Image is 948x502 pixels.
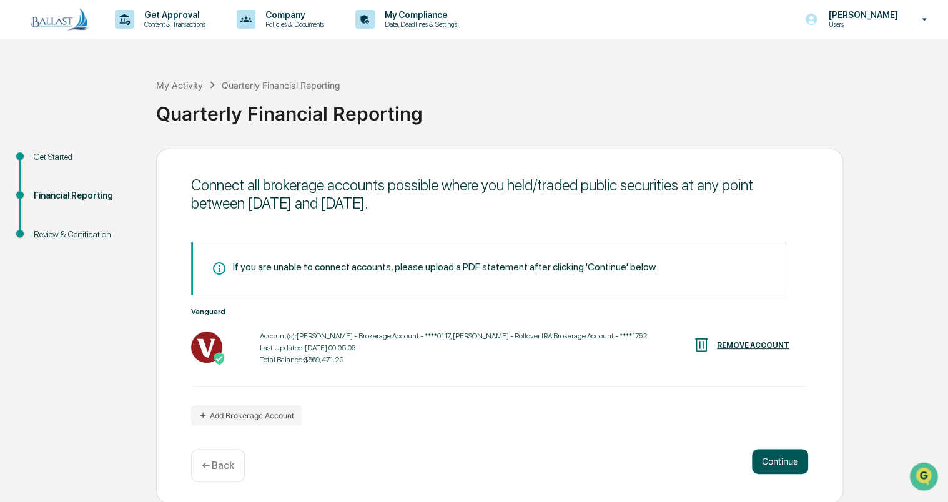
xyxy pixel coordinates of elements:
span: Pylon [124,212,151,221]
p: [PERSON_NAME] [818,10,904,20]
p: Policies & Documents [255,20,330,29]
a: 🗄️Attestations [86,152,160,175]
img: Vanguard - Active [191,332,222,363]
span: Attestations [103,157,155,170]
div: REMOVE ACCOUNT [717,341,789,350]
button: Continue [752,449,808,474]
div: Vanguard [191,307,808,316]
p: Users [818,20,904,29]
img: REMOVE ACCOUNT [692,335,711,354]
a: 🖐️Preclearance [7,152,86,175]
div: 🗄️ [91,159,101,169]
div: We're available if you need us! [42,108,158,118]
div: Get Started [34,150,136,164]
p: ← Back [202,460,234,471]
a: Powered byPylon [88,211,151,221]
span: Preclearance [25,157,81,170]
div: 🖐️ [12,159,22,169]
button: Add Brokerage Account [191,405,302,425]
div: If you are unable to connect accounts, please upload a PDF statement after clicking 'Continue' be... [233,261,657,273]
div: Quarterly Financial Reporting [222,80,340,91]
a: 🔎Data Lookup [7,176,84,199]
div: 🔎 [12,182,22,192]
div: Connect all brokerage accounts possible where you held/traded public securities at any point betw... [191,176,808,212]
button: Start new chat [212,99,227,114]
div: Last Updated: [DATE] 00:05:06 [260,343,648,352]
span: Data Lookup [25,181,79,194]
div: Start new chat [42,96,205,108]
div: Quarterly Financial Reporting [156,92,942,125]
iframe: Open customer support [908,461,942,495]
p: Content & Transactions [134,20,212,29]
img: 1746055101610-c473b297-6a78-478c-a979-82029cc54cd1 [12,96,35,118]
p: Data, Deadlines & Settings [375,20,463,29]
p: How can we help? [12,26,227,46]
p: My Compliance [375,10,463,20]
p: Get Approval [134,10,212,20]
div: Financial Reporting [34,189,136,202]
div: Account(s): [PERSON_NAME] - Brokerage Account - ****0117, [PERSON_NAME] - Rollover IRA Brokerage ... [260,332,648,340]
p: Company [255,10,330,20]
div: Total Balance: $569,471.29 [260,355,648,364]
div: Review & Certification [34,228,136,241]
img: Active [213,352,225,365]
img: logo [30,7,90,31]
div: My Activity [156,80,203,91]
